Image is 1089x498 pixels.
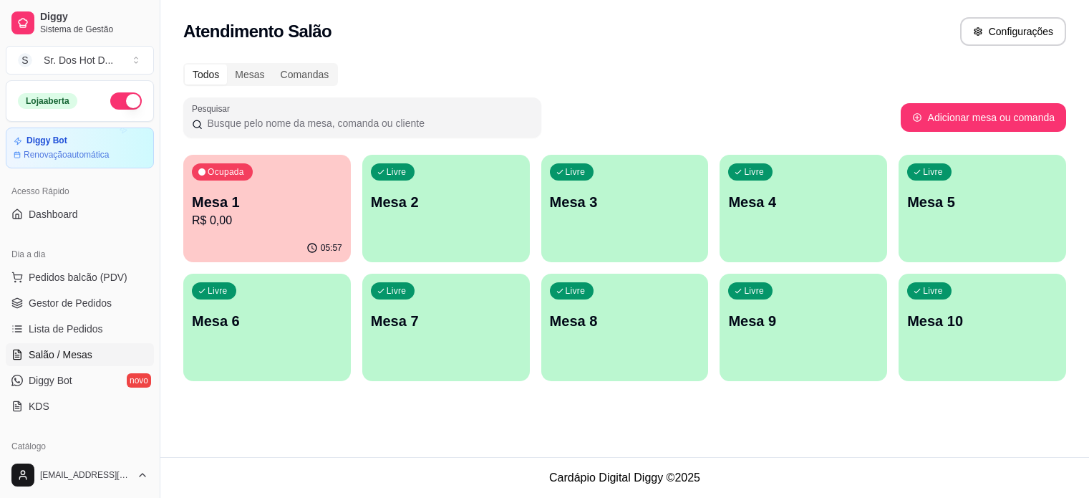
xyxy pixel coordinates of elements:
a: Diggy Botnovo [6,369,154,392]
p: Mesa 2 [371,192,521,212]
div: Catálogo [6,435,154,458]
p: Livre [566,285,586,297]
p: Livre [923,285,943,297]
div: Sr. Dos Hot D ... [44,53,113,67]
button: LivreMesa 4 [720,155,887,262]
span: [EMAIL_ADDRESS][DOMAIN_NAME] [40,469,131,481]
div: Loja aberta [18,93,77,109]
p: Ocupada [208,166,244,178]
p: Mesa 7 [371,311,521,331]
span: Diggy Bot [29,373,72,388]
p: Mesa 9 [728,311,879,331]
p: Livre [744,285,764,297]
p: Livre [566,166,586,178]
button: Adicionar mesa ou comanda [901,103,1066,132]
button: Alterar Status [110,92,142,110]
a: Lista de Pedidos [6,317,154,340]
a: DiggySistema de Gestão [6,6,154,40]
p: Mesa 1 [192,192,342,212]
button: Pedidos balcão (PDV) [6,266,154,289]
p: Mesa 6 [192,311,342,331]
button: LivreMesa 6 [183,274,351,381]
span: Lista de Pedidos [29,322,103,336]
div: Comandas [273,64,337,85]
button: Select a team [6,46,154,75]
span: Diggy [40,11,148,24]
label: Pesquisar [192,102,235,115]
span: Salão / Mesas [29,348,92,362]
p: 05:57 [321,242,342,254]
p: Mesa 3 [550,192,700,212]
p: Mesa 10 [907,311,1057,331]
div: Mesas [227,64,272,85]
a: Dashboard [6,203,154,226]
button: [EMAIL_ADDRESS][DOMAIN_NAME] [6,458,154,492]
p: Mesa 8 [550,311,700,331]
div: Dia a dia [6,243,154,266]
span: Pedidos balcão (PDV) [29,270,127,284]
a: Gestor de Pedidos [6,292,154,315]
input: Pesquisar [203,116,533,130]
span: Dashboard [29,207,78,221]
p: Mesa 4 [728,192,879,212]
p: Mesa 5 [907,192,1057,212]
span: Sistema de Gestão [40,24,148,35]
a: KDS [6,395,154,418]
p: Livre [744,166,764,178]
p: Livre [387,285,407,297]
p: R$ 0,00 [192,212,342,229]
button: LivreMesa 5 [899,155,1066,262]
button: LivreMesa 8 [541,274,709,381]
article: Renovação automática [24,149,109,161]
a: Salão / Mesas [6,343,154,366]
span: Gestor de Pedidos [29,296,112,310]
button: OcupadaMesa 1R$ 0,0005:57 [183,155,351,262]
p: Livre [208,285,228,297]
span: KDS [29,399,49,413]
div: Acesso Rápido [6,180,154,203]
button: LivreMesa 9 [720,274,887,381]
span: S [18,53,32,67]
button: LivreMesa 10 [899,274,1066,381]
a: Diggy BotRenovaçãoautomática [6,128,154,168]
p: Livre [923,166,943,178]
p: Livre [387,166,407,178]
button: LivreMesa 7 [362,274,530,381]
article: Diggy Bot [26,135,67,146]
button: Configurações [960,17,1066,46]
div: Todos [185,64,227,85]
footer: Cardápio Digital Diggy © 2025 [160,457,1089,498]
button: LivreMesa 2 [362,155,530,262]
button: LivreMesa 3 [541,155,709,262]
h2: Atendimento Salão [183,20,331,43]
